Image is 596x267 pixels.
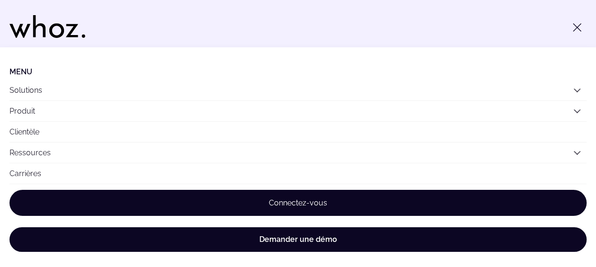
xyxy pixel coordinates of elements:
[9,227,587,252] a: Demander une démo
[568,18,587,37] button: Basculer le menu
[9,190,587,216] a: Connectez-vous
[9,86,42,95] font: Solutions
[9,122,587,142] a: Clientèle
[9,101,587,121] button: Produit
[533,205,583,254] iframe: Chatbot
[9,142,587,163] button: Ressources
[9,107,35,116] a: Produit
[9,163,587,184] a: Carrières
[9,80,587,100] button: Solutions
[9,148,51,157] a: Ressources
[9,67,587,76] li: Menu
